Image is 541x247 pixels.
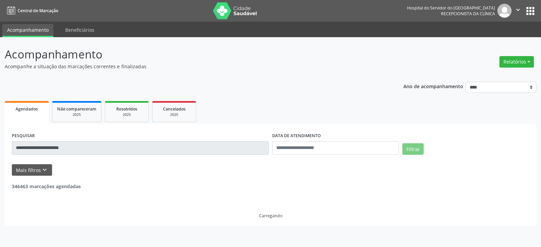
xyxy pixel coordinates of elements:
span: Resolvidos [116,106,137,112]
span: Recepcionista da clínica [441,11,495,17]
div: Carregando [259,213,282,219]
img: img [497,4,512,18]
span: Cancelados [163,106,186,112]
strong: 346463 marcações agendadas [12,183,81,190]
span: Agendados [16,106,38,112]
p: Acompanhe a situação das marcações correntes e finalizadas [5,63,377,70]
label: DATA DE ATENDIMENTO [272,131,321,141]
p: Acompanhamento [5,46,377,63]
label: PESQUISAR [12,131,35,141]
div: 2025 [110,112,144,117]
p: Ano de acompanhamento [403,82,463,90]
i: keyboard_arrow_down [41,166,48,174]
span: Não compareceram [57,106,96,112]
span: Central de Marcação [18,8,58,14]
div: 2025 [157,112,191,117]
button: Relatórios [499,56,534,68]
i:  [514,6,522,14]
div: Hospital do Servidor do [GEOGRAPHIC_DATA] [407,5,495,11]
div: 2025 [57,112,96,117]
a: Beneficiários [61,24,99,36]
button: Filtrar [402,143,424,155]
button: Mais filtroskeyboard_arrow_down [12,164,52,176]
a: Central de Marcação [5,5,58,16]
button:  [512,4,524,18]
button: apps [524,5,536,17]
a: Acompanhamento [2,24,53,37]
